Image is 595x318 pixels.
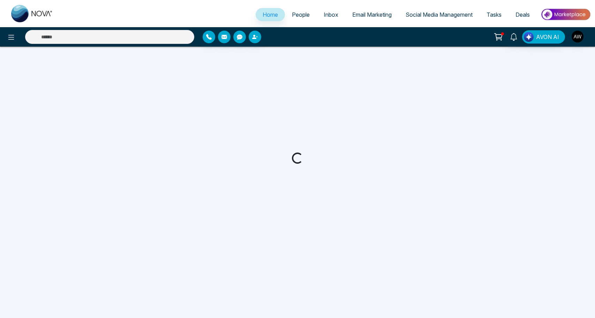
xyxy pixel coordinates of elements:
a: Tasks [480,8,509,21]
span: Email Marketing [352,11,392,18]
img: User Avatar [572,31,583,42]
span: Tasks [487,11,502,18]
span: Social Media Management [406,11,473,18]
a: Social Media Management [399,8,480,21]
img: Nova CRM Logo [11,5,53,22]
img: Market-place.gif [540,7,591,22]
span: Deals [515,11,530,18]
span: AVON AI [536,33,559,41]
a: Home [256,8,285,21]
a: Email Marketing [345,8,399,21]
span: People [292,11,310,18]
span: Home [263,11,278,18]
a: Deals [509,8,537,21]
a: People [285,8,317,21]
span: Inbox [324,11,338,18]
button: AVON AI [522,30,565,44]
a: Inbox [317,8,345,21]
img: Lead Flow [524,32,534,42]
